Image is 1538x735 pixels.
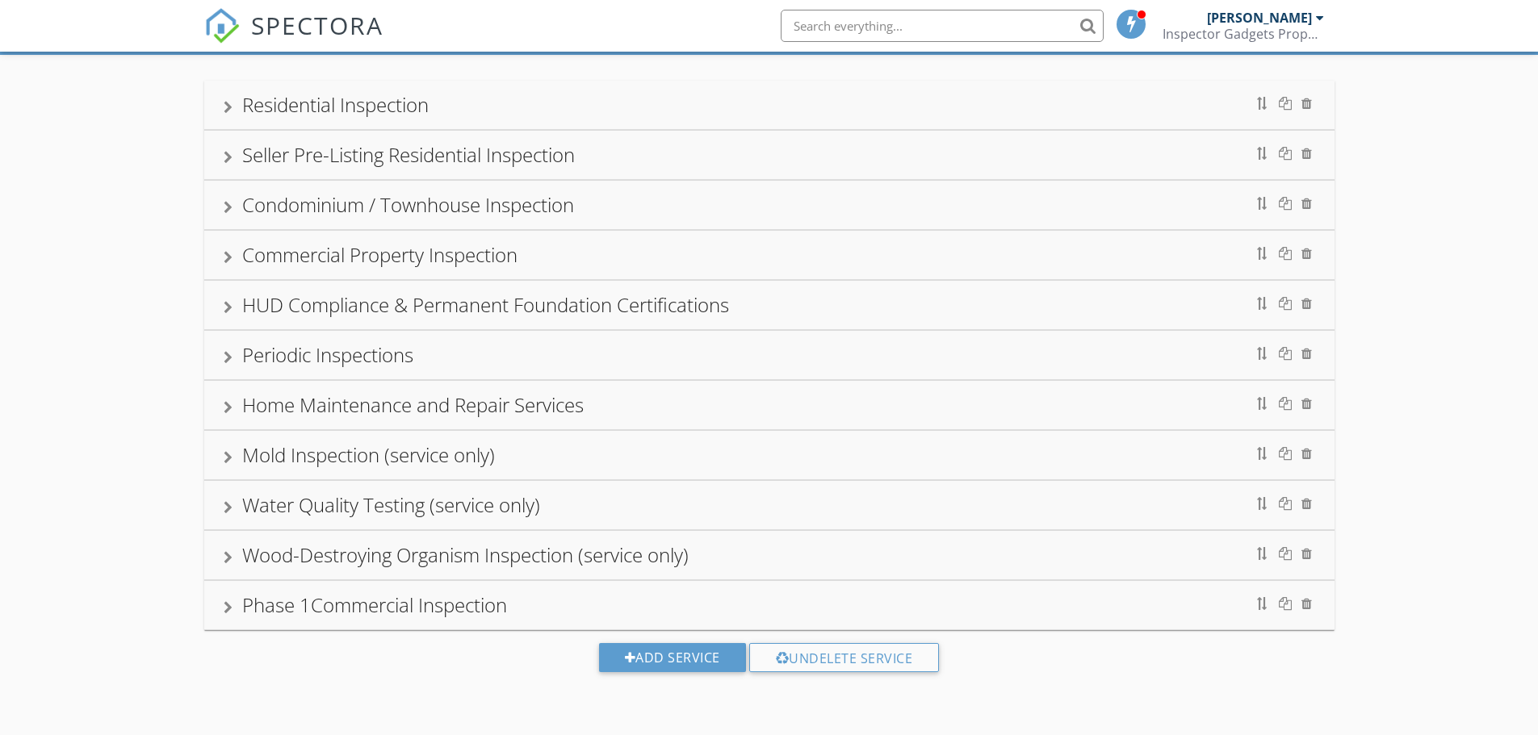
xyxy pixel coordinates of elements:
div: Wood-Destroying Organism Inspection (service only) [242,541,689,568]
div: Commercial Property Inspection [242,241,518,268]
div: Phase 1Commercial Inspection [242,591,507,618]
div: [PERSON_NAME] [1207,10,1312,26]
div: Mold Inspection (service only) [242,441,495,468]
div: Condominium / Townhouse Inspection [242,191,574,218]
div: Seller Pre-Listing Residential Inspection [242,141,575,168]
span: SPECTORA [251,8,383,42]
div: Water Quality Testing (service only) [242,491,540,518]
div: Residential Inspection [242,91,429,118]
img: The Best Home Inspection Software - Spectora [204,8,240,44]
input: Search everything... [781,10,1104,42]
div: Periodic Inspections [242,341,413,368]
div: HUD Compliance & Permanent Foundation Certifications [242,291,729,318]
a: SPECTORA [204,22,383,56]
div: Home Maintenance and Repair Services [242,391,584,418]
div: Inspector Gadgets Property Assessments [1163,26,1324,42]
div: Add Service [599,643,746,672]
div: Undelete Service [749,643,940,672]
